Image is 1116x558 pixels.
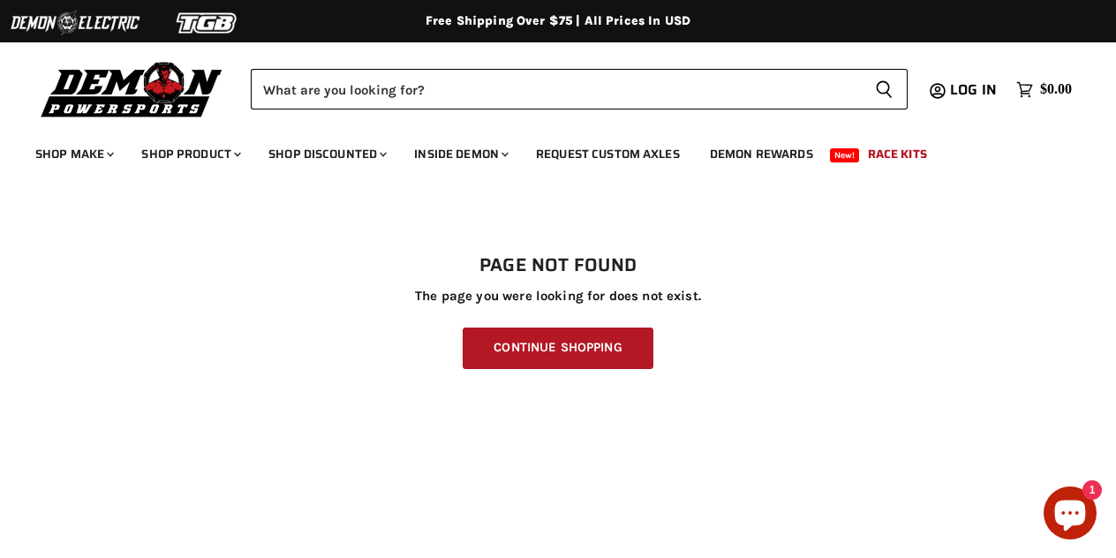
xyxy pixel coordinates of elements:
a: Inside Demon [401,136,519,172]
input: Search [251,69,861,109]
a: Demon Rewards [697,136,826,172]
a: Continue Shopping [463,328,652,369]
span: Log in [950,79,997,101]
a: $0.00 [1007,77,1081,102]
span: $0.00 [1040,81,1072,98]
span: New! [830,148,860,162]
img: Demon Powersports [35,57,229,120]
form: Product [251,69,908,109]
a: Race Kits [855,136,940,172]
img: TGB Logo 2 [141,6,274,40]
a: Request Custom Axles [523,136,693,172]
img: Demon Electric Logo 2 [9,6,141,40]
a: Shop Discounted [255,136,397,172]
a: Shop Make [22,136,124,172]
ul: Main menu [22,129,1067,172]
a: Log in [942,82,1007,98]
h1: Page not found [35,255,1081,276]
inbox-online-store-chat: Shopify online store chat [1038,486,1102,544]
p: The page you were looking for does not exist. [35,289,1081,304]
a: Shop Product [128,136,252,172]
button: Search [861,69,908,109]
